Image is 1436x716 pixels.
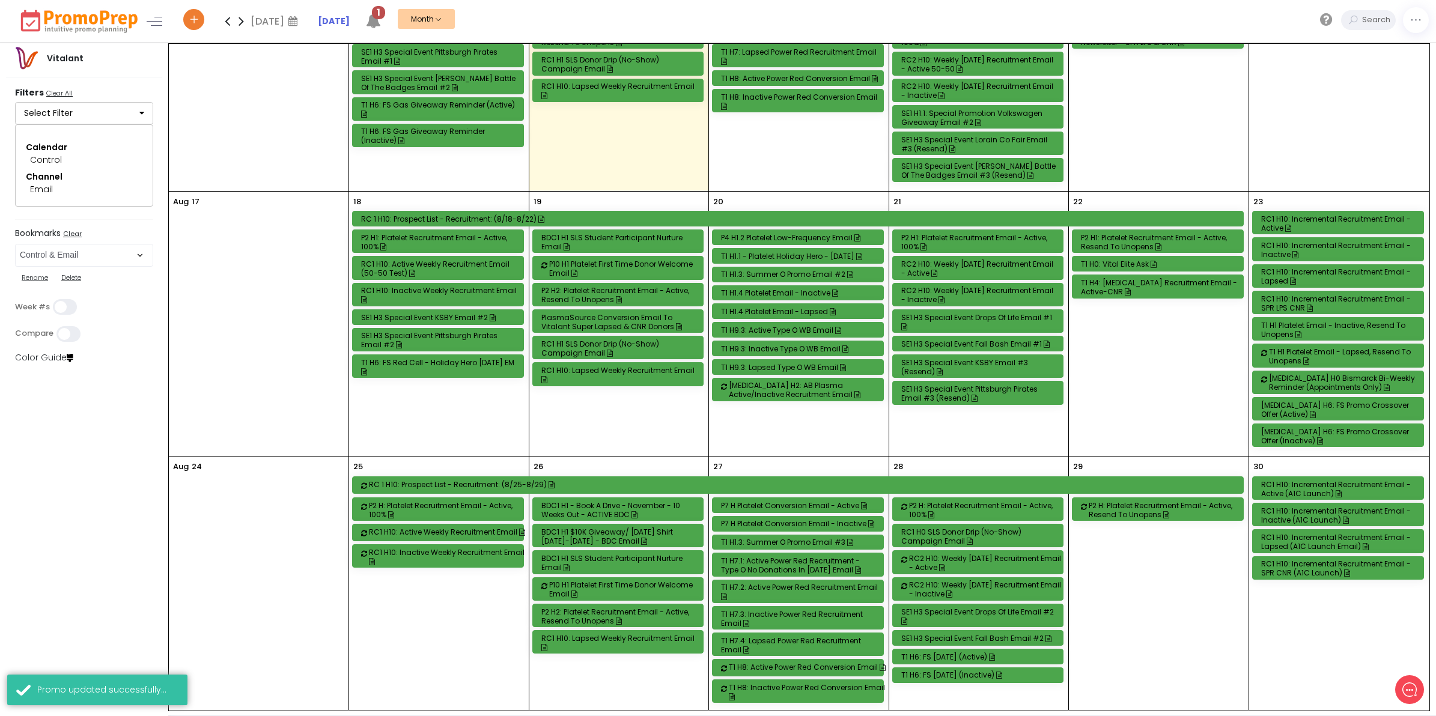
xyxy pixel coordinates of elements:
[22,273,48,282] u: Rename
[901,670,1059,679] div: T1 H6: FS [DATE] (Inactive)
[534,461,543,473] p: 26
[721,270,878,279] div: T1 H1.3: Summer O Promo Email #2
[541,634,699,652] div: RC1 H10: Lapsed Weekly Recruitment Email
[1073,196,1083,208] p: 22
[901,286,1059,304] div: RC2 H10: Weekly [DATE] Recruitment Email - Inactive
[369,527,526,536] div: RC1 H10: Active Weekly Recruitment Email
[893,196,901,208] p: 21
[15,351,73,363] a: Color Guide
[901,233,1059,251] div: P2 H1: Platelet Recruitment Email - Active, 100%
[1261,321,1419,339] div: T1 H1 Platelet Email - Inactive, Resend to Unopens
[721,93,878,111] div: T1 H8: Inactive Power Red Conversion Email
[1089,501,1246,519] div: P2 H: Platelet Recruitment Email - Active, Resend to Unopens
[721,501,878,510] div: P7 H Platelet Conversion Email - Active
[46,88,73,98] u: Clear All
[369,501,526,519] div: P2 H: Platelet Recruitment Email - Active, 100%
[37,684,178,696] div: Promo updated successfully...
[721,47,878,65] div: T1 H7: Lapsed Power Red Recruitment Email
[549,259,707,278] div: P10 H1 Platelet First Time Donor Welcome Email
[1261,480,1419,498] div: RC1 H10: Incremental Recruitment Email - Active (A1C Launch)
[61,273,81,282] u: Delete
[909,501,1066,519] div: P2 H: Platelet Recruitment Email - Active, 100%
[893,461,903,473] p: 28
[353,196,361,208] p: 18
[541,607,699,625] div: P2 H2: Platelet Recruitment Email - Active, Resend to Unopens
[251,12,302,30] div: [DATE]
[713,461,723,473] p: 27
[361,100,519,118] div: T1 H6: FS Gas Giveaway Reminder (Active)
[14,46,38,70] img: vitalantlogo.png
[1081,278,1238,296] div: T1 H4: [MEDICAL_DATA] Recruitment Email - Active-CNR
[15,86,44,99] strong: Filters
[353,461,363,473] p: 25
[541,339,699,357] div: RC1 H1 SLS Donor Drip (No-Show) Campaign Email
[721,344,878,353] div: T1 H9.3: Inactive Type O WB Email
[901,358,1059,376] div: SE1 H3 Special Event KSBY Email #3 (Resend)
[30,154,138,166] div: Control
[909,554,1066,572] div: RC2 H10: Weekly [DATE] Recruitment Email - Active
[15,302,50,312] label: Week #s
[1261,294,1419,312] div: RC1 H10: Incremental Recruitment Email - SPR LPS CNR
[721,233,878,242] div: P4 H1.2 Platelet Low-Frequency Email
[398,9,455,29] button: Month
[15,228,153,241] label: Bookmarks
[1081,259,1238,268] div: T1 H0: Vital Elite Ask
[1269,347,1426,365] div: T1 H1 Platelet Email - Lapsed, Resend to Unopens
[729,663,886,672] div: T1 H8: Active Power Red Conversion Email
[721,538,878,547] div: T1 H1.3: Summer O Promo Email #3
[901,135,1059,153] div: SE1 H3 Special Event Lorain Co Fair Email #3 (Resend)
[361,47,519,65] div: SE1 H3 Special Event Pittsburgh Pirates Email #1
[721,610,878,628] div: T1 H7.3: Inactive Power Red Recruitment Email
[901,634,1059,643] div: SE1 H3 Special Event Fall Bash Email #2
[18,58,222,77] h1: Hello [PERSON_NAME]!
[173,196,189,208] p: Aug
[173,461,189,473] p: Aug
[1073,461,1083,473] p: 29
[19,121,222,145] button: New conversation
[192,461,202,473] p: 24
[1261,533,1419,551] div: RC1 H10: Incremental Recruitment Email - Lapsed (A1C Launch Email)
[361,74,519,92] div: SE1 H3 Special Event [PERSON_NAME] Battle of the Badges Email #2
[721,326,878,335] div: T1 H9.3: Active Type O WB Email
[361,127,519,145] div: T1 H6: FS Gas Giveaway Reminder (Inactive)
[901,339,1059,348] div: SE1 H3 Special Event Fall Bash Email #1
[38,52,92,65] div: Vitalant
[721,363,878,372] div: T1 H9.3: Lapsed Type O WB Email
[1253,461,1264,473] p: 30
[369,548,526,566] div: RC1 H10: Inactive Weekly Recruitment Email
[541,527,699,545] div: BDC1 H1 $10K Giveaway/ [DATE] Shirt [DATE]-[DATE] - BDC Email
[361,214,1238,223] div: RC 1 H10: Prospect List - Recruitment: (8/18-8/22)
[721,252,878,261] div: T1 H1.1 - Platelet Holiday Hero - [DATE]
[18,80,222,99] h2: What can we do to help?
[369,480,1246,489] div: RC 1 H10: Prospect List - Recruitment: (8/25-8/29)
[1261,427,1419,445] div: [MEDICAL_DATA] H6: FS Promo Crossover Offer (Inactive)
[901,313,1059,331] div: SE1 H3 Special Event Drops of Life Email #1
[901,607,1059,625] div: SE1 H3 Special Event Drops of Life Email #2
[721,307,878,316] div: T1 H1.4 Platelet Email - Lapsed
[1253,196,1263,208] p: 23
[541,554,699,572] div: BDC1 H1 SLS Student Participant Nurture Email
[901,652,1059,661] div: T1 H6: FS [DATE] (Active)
[15,329,53,338] label: Compare
[100,420,152,428] span: We run on Gist
[901,82,1059,100] div: RC2 H10: Weekly [DATE] Recruitment Email - Inactive
[15,102,153,125] button: Select Filter
[721,583,878,601] div: T1 H7.2: Active Power Red Recruitment Email
[901,259,1059,278] div: RC2 H10: Weekly [DATE] Recruitment Email - Active
[1261,506,1419,524] div: RC1 H10: Incremental Recruitment Email - Inactive (A1C Launch)
[1261,214,1419,232] div: RC1 H10: Incremental Recruitment Email - Active
[729,381,886,399] div: [MEDICAL_DATA] H2: AB Plasma Active/Inactive Recruitment Email
[361,286,519,304] div: RC1 H10: Inactive Weekly Recruitment Email
[541,501,699,519] div: BDC1 H1 - Book a Drive - November - 10 Weeks out - ACTIVE BDC
[1395,675,1424,704] iframe: gist-messenger-bubble-iframe
[541,286,699,304] div: P2 H2: Platelet Recruitment Email - Active, Resend to Unopens
[26,141,142,154] div: Calendar
[901,109,1059,127] div: SE1 H1.1: Special Promotion Volkswagen Giveaway Email #2
[721,288,878,297] div: T1 H1.4 Platelet Email - Inactive
[721,519,878,528] div: P7 H Platelet Conversion Email - Inactive
[361,331,519,349] div: SE1 H3 Special Event Pittsburgh Pirates Email #2
[1269,374,1426,392] div: [MEDICAL_DATA] H0 Bismarck Bi-Weekly Reminder (Appointments Only)
[541,366,699,384] div: RC1 H10: Lapsed Weekly Recruitment Email
[26,171,142,183] div: Channel
[1261,267,1419,285] div: RC1 H10: Incremental Recruitment Email - Lapsed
